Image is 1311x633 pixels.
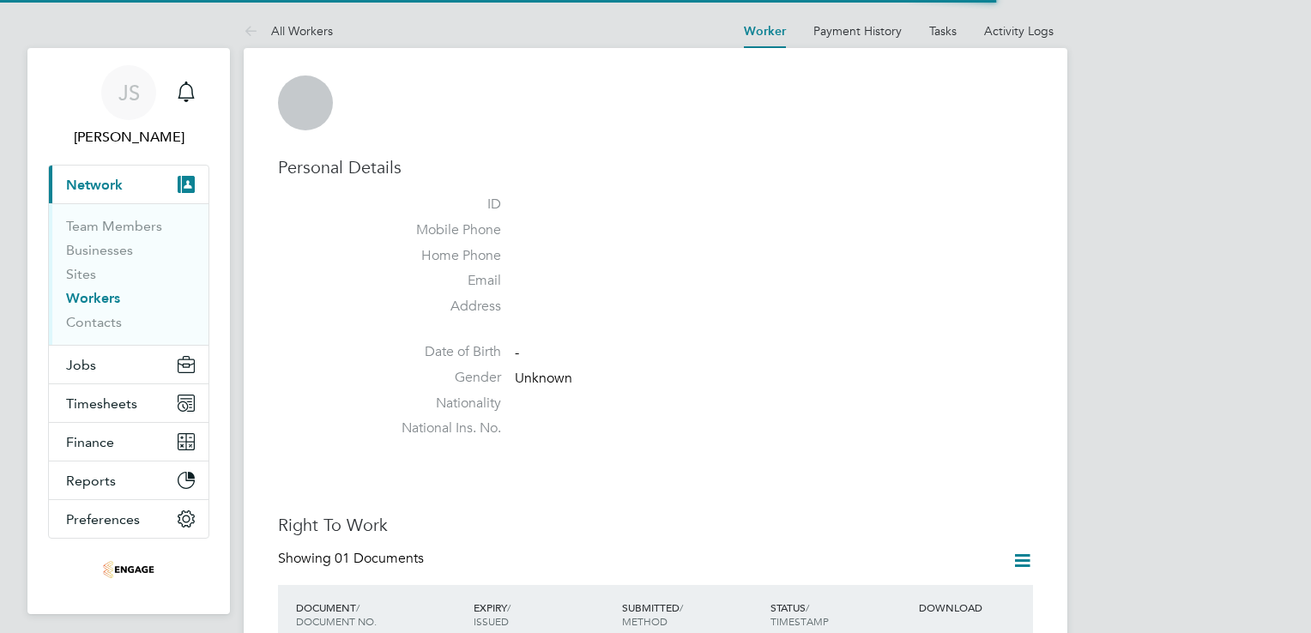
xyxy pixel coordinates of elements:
label: Email [381,272,501,290]
span: ISSUED [474,614,509,628]
label: Gender [381,369,501,387]
span: Unknown [515,370,572,387]
span: / [680,600,683,614]
span: METHOD [622,614,668,628]
span: 01 Documents [335,550,424,567]
a: Contacts [66,314,122,330]
span: Finance [66,434,114,450]
button: Timesheets [49,384,208,422]
nav: Main navigation [27,48,230,614]
h3: Right To Work [278,514,1033,536]
button: Reports [49,461,208,499]
span: Joanna Sobierajska [48,127,209,148]
img: acceptrec-logo-retina.png [103,556,154,583]
div: Showing [278,550,427,568]
button: Preferences [49,500,208,538]
span: Network [66,177,123,193]
span: / [356,600,359,614]
h3: Personal Details [278,156,1033,178]
span: / [507,600,511,614]
span: Jobs [66,357,96,373]
span: Timesheets [66,395,137,412]
a: Payment History [813,23,902,39]
span: / [806,600,809,614]
button: Finance [49,423,208,461]
a: Worker [744,24,786,39]
a: JS[PERSON_NAME] [48,65,209,148]
button: Network [49,166,208,203]
span: Preferences [66,511,140,527]
label: Address [381,298,501,316]
label: Nationality [381,395,501,413]
div: Network [49,203,208,345]
span: Reports [66,473,116,489]
a: Tasks [929,23,957,39]
a: Team Members [66,218,162,234]
span: JS [118,81,140,104]
a: Go to home page [48,556,209,583]
span: DOCUMENT NO. [296,614,377,628]
button: Jobs [49,346,208,383]
a: Workers [66,290,120,306]
span: - [515,344,519,361]
a: Businesses [66,242,133,258]
label: Date of Birth [381,343,501,361]
label: Home Phone [381,247,501,265]
a: Activity Logs [984,23,1054,39]
div: DOWNLOAD [915,592,1033,623]
a: Sites [66,266,96,282]
a: All Workers [244,23,333,39]
span: TIMESTAMP [770,614,829,628]
label: ID [381,196,501,214]
label: National Ins. No. [381,419,501,437]
label: Mobile Phone [381,221,501,239]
